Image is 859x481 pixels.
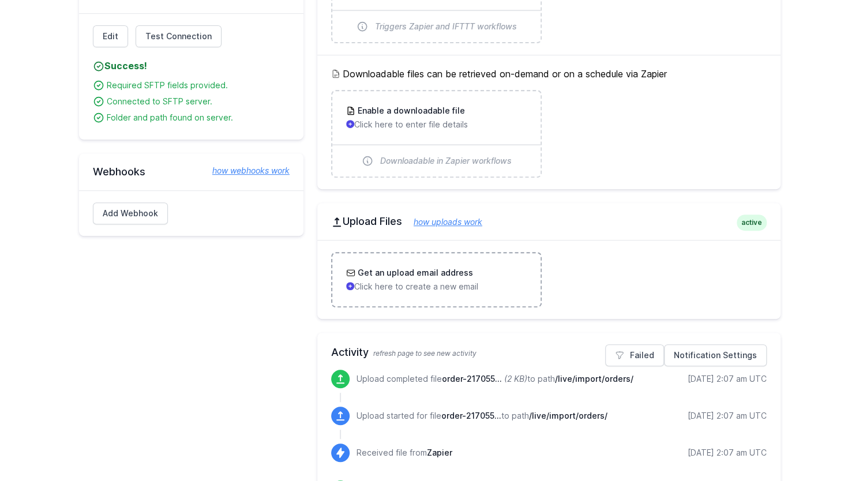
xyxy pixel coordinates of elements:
div: [DATE] 2:07 am UTC [688,447,767,459]
span: /live/import/orders/ [555,374,633,384]
p: Upload started for file to path [357,410,607,422]
p: Click here to enter file details [346,119,527,130]
span: order-217055-2025-10-02-02.06.19.xml [442,374,502,384]
p: Received file from [357,447,452,459]
a: Edit [93,25,128,47]
h3: Enable a downloadable file [355,105,465,117]
h4: Success! [93,59,290,73]
div: [DATE] 2:07 am UTC [688,410,767,422]
a: Enable a downloadable file Click here to enter file details Downloadable in Zapier workflows [332,91,541,176]
span: refresh page to see new activity [373,349,477,358]
h2: Activity [331,344,767,360]
i: (2 KB) [504,374,527,384]
div: Required SFTP fields provided. [107,80,290,91]
span: active [737,215,767,231]
a: Failed [605,344,664,366]
div: Connected to SFTP server. [107,96,290,107]
div: [DATE] 2:07 am UTC [688,373,767,385]
div: Folder and path found on server. [107,112,290,123]
h5: Downloadable files can be retrieved on-demand or on a schedule via Zapier [331,67,767,81]
span: Test Connection [145,31,212,42]
span: Downloadable in Zapier workflows [380,155,512,167]
p: Upload completed file to path [357,373,633,385]
span: /live/import/orders/ [529,411,607,420]
a: Notification Settings [664,344,767,366]
span: order-217055-2025-10-02-02.06.19.xml [441,411,501,420]
p: Click here to create a new email [346,281,527,292]
span: Zapier [427,448,452,457]
a: how uploads work [402,217,482,227]
a: Test Connection [136,25,222,47]
a: how webhooks work [201,165,290,176]
span: Triggers Zapier and IFTTT workflows [375,21,517,32]
h2: Upload Files [331,215,767,228]
h3: Get an upload email address [355,267,473,279]
a: Add Webhook [93,202,168,224]
h2: Webhooks [93,165,290,179]
a: Get an upload email address Click here to create a new email [332,253,541,306]
iframe: Drift Widget Chat Controller [801,423,845,467]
